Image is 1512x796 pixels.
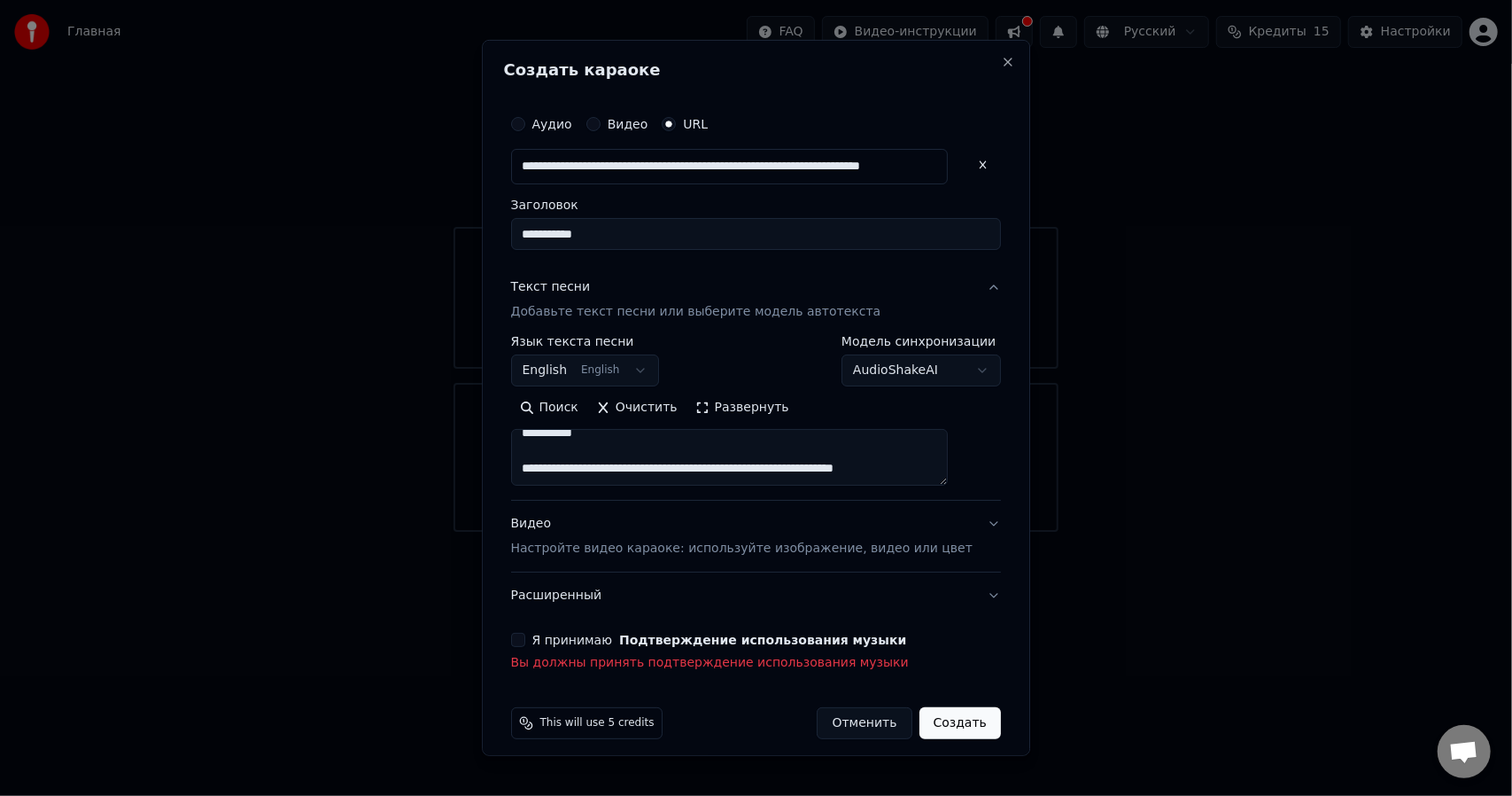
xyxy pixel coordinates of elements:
[686,394,798,422] button: Развернуть
[684,118,709,130] label: URL
[511,335,1001,500] div: Текст песниДобавьте текст песни или выберите модель автотекста
[511,654,1001,672] p: Вы должны принять подтверждение использования музыки
[608,118,648,130] label: Видео
[511,199,1001,211] label: Заголовок
[532,118,572,130] label: Аудио
[511,303,881,321] p: Добавьте текст песни или выберите модель автотекста
[511,515,973,558] div: Видео
[587,394,686,422] button: Очистить
[504,62,1008,78] h2: Создать караоке
[818,707,912,739] button: Отменить
[511,394,587,422] button: Поиск
[511,540,973,558] p: Настройте видео караоке: используйте изображение, видео или цвет
[511,278,591,296] div: Текст песни
[511,335,660,347] label: Язык текста песни
[540,716,655,730] span: This will use 5 credits
[511,264,1001,335] button: Текст песниДобавьте текст песни или выберите модель автотекста
[619,634,906,646] button: Я принимаю
[532,634,907,646] label: Я принимаю
[841,335,1001,347] label: Модель синхронизации
[511,501,1001,572] button: ВидеоНастройте видео караоке: используйте изображение, видео или цвет
[919,707,1001,739] button: Создать
[511,573,1001,619] button: Расширенный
